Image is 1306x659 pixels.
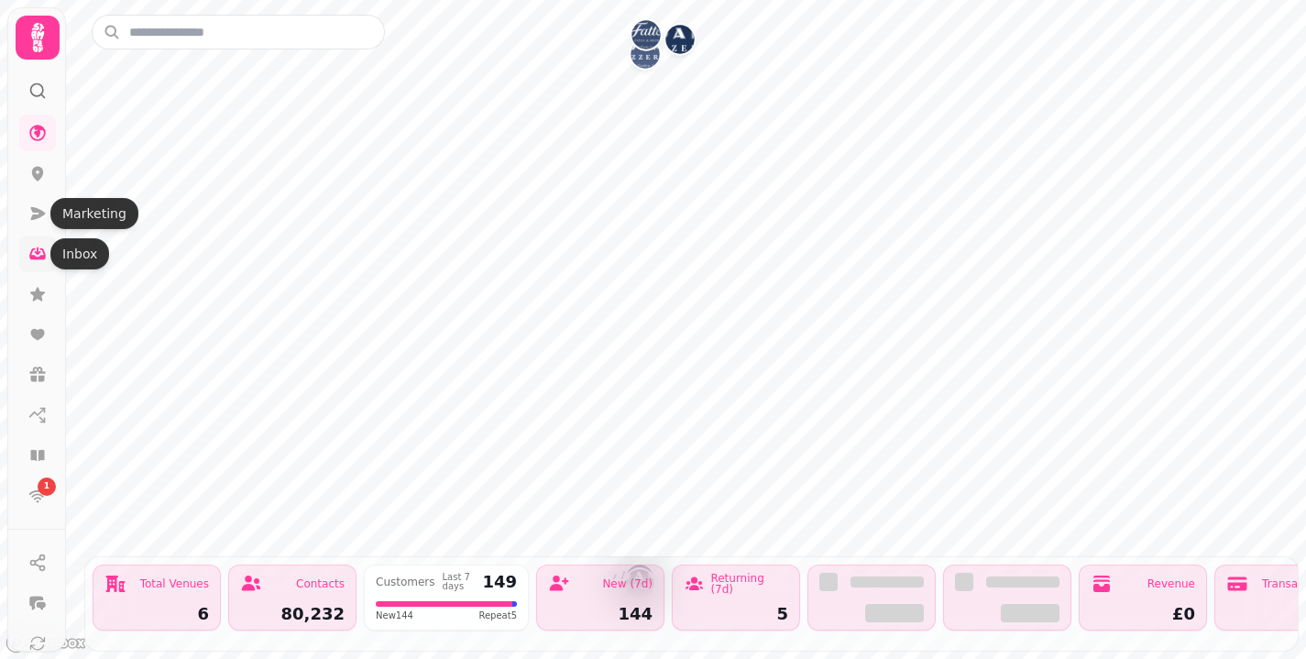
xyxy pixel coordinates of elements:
div: Customers [376,577,435,588]
a: 1 [19,478,56,514]
div: £0 [1091,606,1195,622]
span: 1 [44,480,49,493]
div: Map marker [631,39,660,74]
div: 80,232 [240,606,345,622]
div: New (7d) [602,578,653,589]
span: Repeat 5 [478,609,517,622]
div: Returning (7d) [710,573,788,595]
div: Contacts [296,578,345,589]
div: 149 [482,574,517,590]
div: Total Venues [140,578,209,589]
div: Inbox [50,238,109,269]
div: Last 7 days [443,573,476,591]
div: 144 [548,606,653,622]
div: 6 [104,606,209,622]
div: Revenue [1147,578,1195,589]
div: 5 [684,606,788,622]
div: Marketing [50,198,138,229]
span: New 144 [376,609,413,622]
button: Fatto a Mano Covent Garden [631,39,660,69]
a: Mapbox logo [5,632,86,654]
